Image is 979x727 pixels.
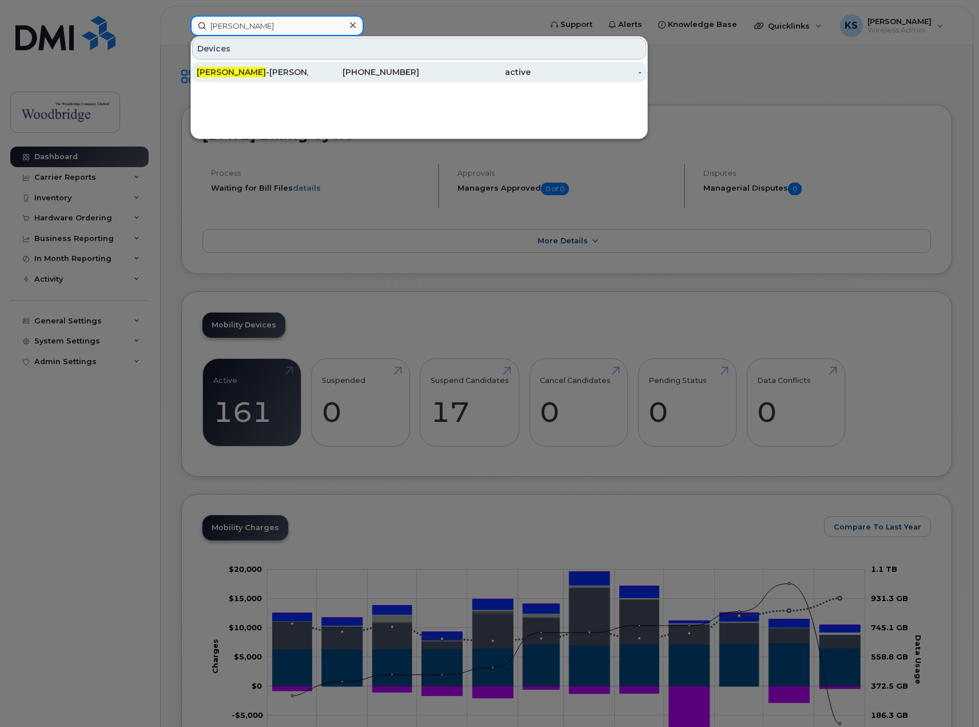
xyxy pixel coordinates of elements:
div: - [531,66,642,78]
div: Devices [192,38,646,60]
div: -[PERSON_NAME]-cell . [197,66,308,78]
div: active [419,66,531,78]
div: [PHONE_NUMBER] [308,66,420,78]
span: [PERSON_NAME] [197,67,266,77]
a: [PERSON_NAME]-[PERSON_NAME]-cell .[PHONE_NUMBER]active- [192,62,646,82]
